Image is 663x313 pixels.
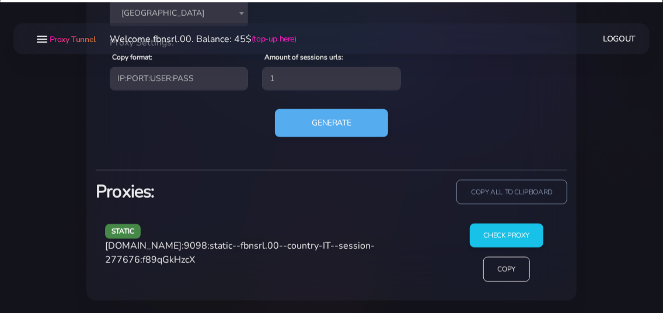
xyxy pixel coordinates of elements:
[47,30,96,48] a: Proxy Tunnel
[470,224,544,248] input: Check Proxy
[483,257,530,282] input: Copy
[112,52,152,62] label: Copy format:
[105,224,141,239] span: static
[456,180,567,205] input: copy all to clipboard
[491,122,648,298] iframe: Webchat Widget
[252,33,296,45] a: (top-up here)
[275,109,389,137] button: Generate
[110,1,248,26] span: Italy
[96,32,296,46] li: Welcome fbnsrl.00. Balance: 45$
[264,52,343,62] label: Amount of sessions urls:
[603,28,636,50] a: Logout
[117,5,241,22] span: Italy
[50,34,96,45] span: Proxy Tunnel
[96,180,324,204] h3: Proxies:
[105,239,375,266] span: [DOMAIN_NAME]:9098:static--fbnsrl.00--country-IT--session-277676:f89qGkHzcX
